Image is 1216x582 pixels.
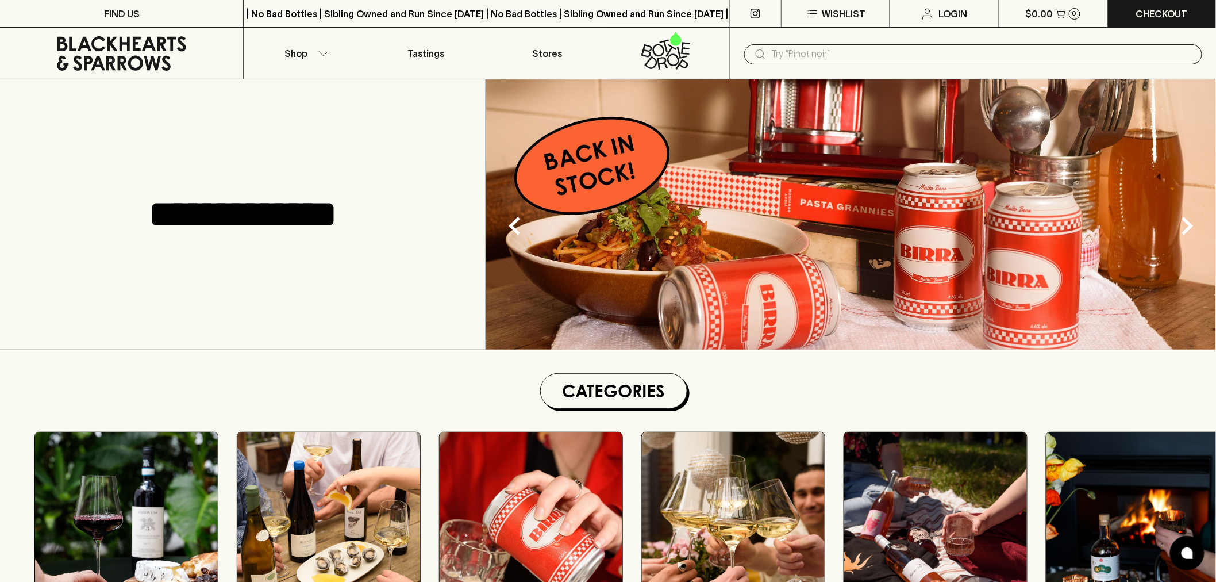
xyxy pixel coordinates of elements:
p: Checkout [1136,7,1188,21]
input: Try "Pinot noir" [772,45,1193,63]
p: Tastings [407,47,444,60]
p: 0 [1072,10,1077,17]
button: Shop [244,28,365,79]
p: Shop [284,47,307,60]
p: FIND US [104,7,140,21]
img: optimise [486,79,1216,350]
button: Next [1164,203,1210,249]
p: Wishlist [822,7,865,21]
h1: Categories [545,378,682,404]
img: bubble-icon [1182,547,1193,559]
button: Previous [492,203,538,249]
a: Tastings [365,28,487,79]
p: Stores [533,47,563,60]
p: Login [939,7,968,21]
p: $0.00 [1026,7,1053,21]
a: Stores [487,28,608,79]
